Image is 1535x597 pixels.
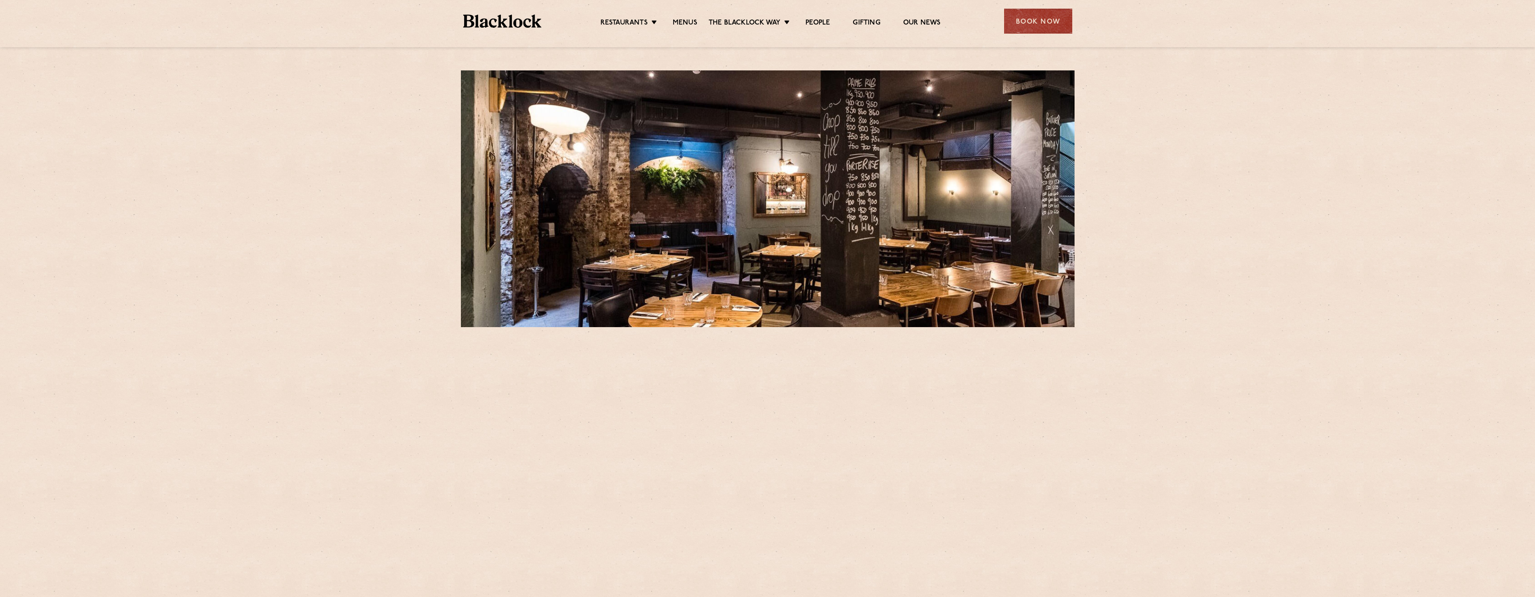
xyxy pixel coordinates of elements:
a: Our News [903,19,941,29]
a: People [805,19,830,29]
a: Restaurants [600,19,648,29]
div: Book Now [1004,9,1072,34]
img: BL_Textured_Logo-footer-cropped.svg [463,15,542,28]
a: Gifting [853,19,880,29]
a: The Blacklock Way [709,19,780,29]
a: Menus [673,19,697,29]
